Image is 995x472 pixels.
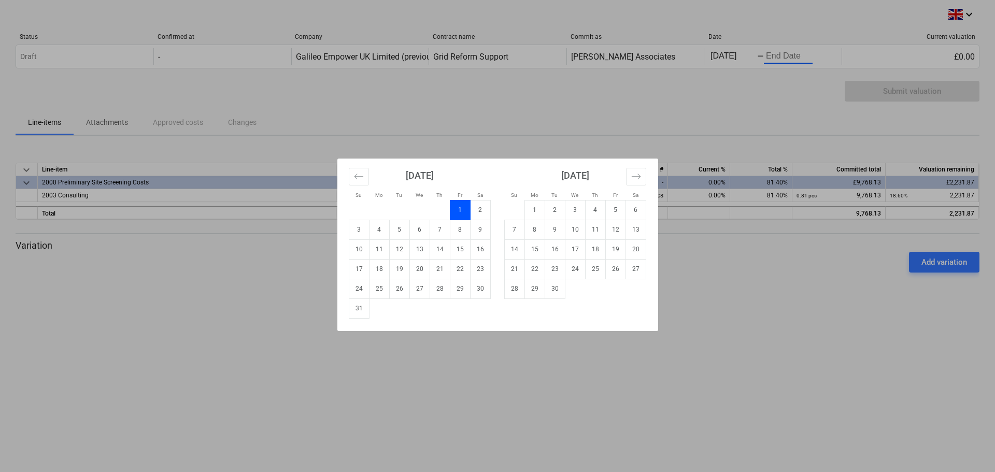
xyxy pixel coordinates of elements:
td: Choose Thursday, August 14, 2025 as your check-out date. It's available. [430,239,450,259]
small: Sa [477,192,483,198]
td: Choose Thursday, September 25, 2025 as your check-out date. It's available. [585,259,605,279]
small: Fr [458,192,462,198]
td: Choose Wednesday, August 6, 2025 as your check-out date. It's available. [409,220,430,239]
td: Choose Friday, September 5, 2025 as your check-out date. It's available. [605,200,626,220]
td: Choose Tuesday, September 2, 2025 as your check-out date. It's available. [545,200,565,220]
td: Choose Thursday, September 4, 2025 as your check-out date. It's available. [585,200,605,220]
td: Not available. Monday, September 1, 2025 [524,200,545,220]
td: Choose Wednesday, September 24, 2025 as your check-out date. It's available. [565,259,585,279]
td: Choose Saturday, August 9, 2025 as your check-out date. It's available. [470,220,490,239]
td: Choose Friday, September 19, 2025 as your check-out date. It's available. [605,239,626,259]
td: Choose Monday, September 29, 2025 as your check-out date. It's available. [524,279,545,298]
button: Move forward to switch to the next month. [626,168,646,185]
small: Mo [375,192,383,198]
td: Choose Saturday, September 27, 2025 as your check-out date. It's available. [626,259,646,279]
td: Choose Monday, August 18, 2025 as your check-out date. It's available. [369,259,389,279]
strong: [DATE] [561,170,589,181]
td: Choose Wednesday, September 10, 2025 as your check-out date. It's available. [565,220,585,239]
td: Choose Saturday, August 2, 2025 as your check-out date. It's available. [470,200,490,220]
td: Choose Tuesday, August 26, 2025 as your check-out date. It's available. [389,279,409,298]
td: Choose Saturday, August 23, 2025 as your check-out date. It's available. [470,259,490,279]
td: Choose Tuesday, September 16, 2025 as your check-out date. It's available. [545,239,565,259]
td: Choose Sunday, August 17, 2025 as your check-out date. It's available. [349,259,369,279]
small: Tu [396,192,402,198]
td: Choose Sunday, August 24, 2025 as your check-out date. It's available. [349,279,369,298]
td: Choose Sunday, September 7, 2025 as your check-out date. It's available. [504,220,524,239]
td: Choose Sunday, September 28, 2025 as your check-out date. It's available. [504,279,524,298]
td: Choose Monday, September 15, 2025 as your check-out date. It's available. [524,239,545,259]
td: Choose Saturday, September 6, 2025 as your check-out date. It's available. [626,200,646,220]
td: Choose Friday, September 26, 2025 as your check-out date. It's available. [605,259,626,279]
td: Choose Sunday, September 21, 2025 as your check-out date. It's available. [504,259,524,279]
td: Choose Monday, September 8, 2025 as your check-out date. It's available. [524,220,545,239]
td: Choose Friday, September 12, 2025 as your check-out date. It's available. [605,220,626,239]
td: Choose Wednesday, September 3, 2025 as your check-out date. It's available. [565,200,585,220]
td: Choose Thursday, August 7, 2025 as your check-out date. It's available. [430,220,450,239]
td: Choose Monday, August 11, 2025 as your check-out date. It's available. [369,239,389,259]
td: Choose Wednesday, August 13, 2025 as your check-out date. It's available. [409,239,430,259]
strong: [DATE] [406,170,434,181]
small: Fr [613,192,618,198]
td: Choose Tuesday, August 19, 2025 as your check-out date. It's available. [389,259,409,279]
small: Th [592,192,598,198]
small: Tu [551,192,558,198]
td: Choose Monday, August 4, 2025 as your check-out date. It's available. [369,220,389,239]
td: Choose Friday, August 8, 2025 as your check-out date. It's available. [450,220,470,239]
td: Selected. Friday, August 1, 2025 [450,200,470,220]
td: Choose Wednesday, August 20, 2025 as your check-out date. It's available. [409,259,430,279]
div: Calendar [337,159,658,331]
small: We [416,192,423,198]
td: Choose Thursday, September 18, 2025 as your check-out date. It's available. [585,239,605,259]
small: Mo [531,192,538,198]
td: Choose Friday, August 29, 2025 as your check-out date. It's available. [450,279,470,298]
td: Choose Thursday, August 21, 2025 as your check-out date. It's available. [430,259,450,279]
td: Choose Sunday, September 14, 2025 as your check-out date. It's available. [504,239,524,259]
td: Choose Thursday, September 11, 2025 as your check-out date. It's available. [585,220,605,239]
td: Choose Friday, August 15, 2025 as your check-out date. It's available. [450,239,470,259]
td: Choose Sunday, August 10, 2025 as your check-out date. It's available. [349,239,369,259]
small: Sa [633,192,638,198]
td: Choose Tuesday, September 9, 2025 as your check-out date. It's available. [545,220,565,239]
td: Choose Saturday, August 30, 2025 as your check-out date. It's available. [470,279,490,298]
td: Choose Tuesday, September 23, 2025 as your check-out date. It's available. [545,259,565,279]
td: Choose Wednesday, September 17, 2025 as your check-out date. It's available. [565,239,585,259]
td: Not available. Sunday, August 31, 2025 [349,298,369,318]
td: Choose Tuesday, August 5, 2025 as your check-out date. It's available. [389,220,409,239]
small: Su [511,192,517,198]
td: Choose Thursday, August 28, 2025 as your check-out date. It's available. [430,279,450,298]
button: Move backward to switch to the previous month. [349,168,369,185]
td: Choose Sunday, August 3, 2025 as your check-out date. It's available. [349,220,369,239]
td: Choose Tuesday, August 12, 2025 as your check-out date. It's available. [389,239,409,259]
td: Choose Wednesday, August 27, 2025 as your check-out date. It's available. [409,279,430,298]
small: Su [356,192,362,198]
td: Choose Tuesday, September 30, 2025 as your check-out date. It's available. [545,279,565,298]
td: Choose Monday, September 22, 2025 as your check-out date. It's available. [524,259,545,279]
td: Choose Saturday, September 13, 2025 as your check-out date. It's available. [626,220,646,239]
td: Choose Saturday, September 20, 2025 as your check-out date. It's available. [626,239,646,259]
td: Choose Saturday, August 16, 2025 as your check-out date. It's available. [470,239,490,259]
td: Choose Friday, August 22, 2025 as your check-out date. It's available. [450,259,470,279]
small: Th [436,192,443,198]
small: We [571,192,578,198]
td: Choose Monday, August 25, 2025 as your check-out date. It's available. [369,279,389,298]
